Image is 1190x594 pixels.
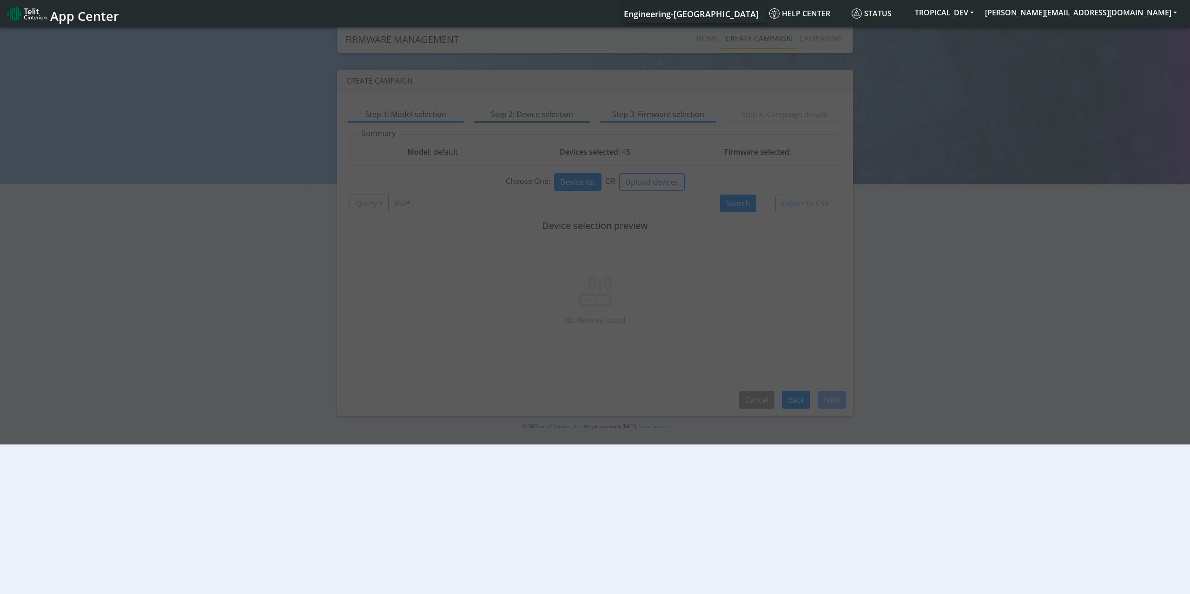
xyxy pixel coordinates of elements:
[50,7,119,25] span: App Center
[7,4,118,24] a: App Center
[852,8,862,19] img: status.svg
[769,8,780,19] img: knowledge.svg
[623,4,758,23] a: Your current platform instance
[769,8,830,19] span: Help center
[7,7,46,21] img: logo-telit-cinterion-gw-new.png
[624,8,759,20] span: Engineering-[GEOGRAPHIC_DATA]
[979,4,1183,21] button: [PERSON_NAME][EMAIL_ADDRESS][DOMAIN_NAME]
[766,4,848,23] a: Help center
[852,8,892,19] span: Status
[848,4,909,23] a: Status
[909,4,979,21] button: TROPICAL_DEV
